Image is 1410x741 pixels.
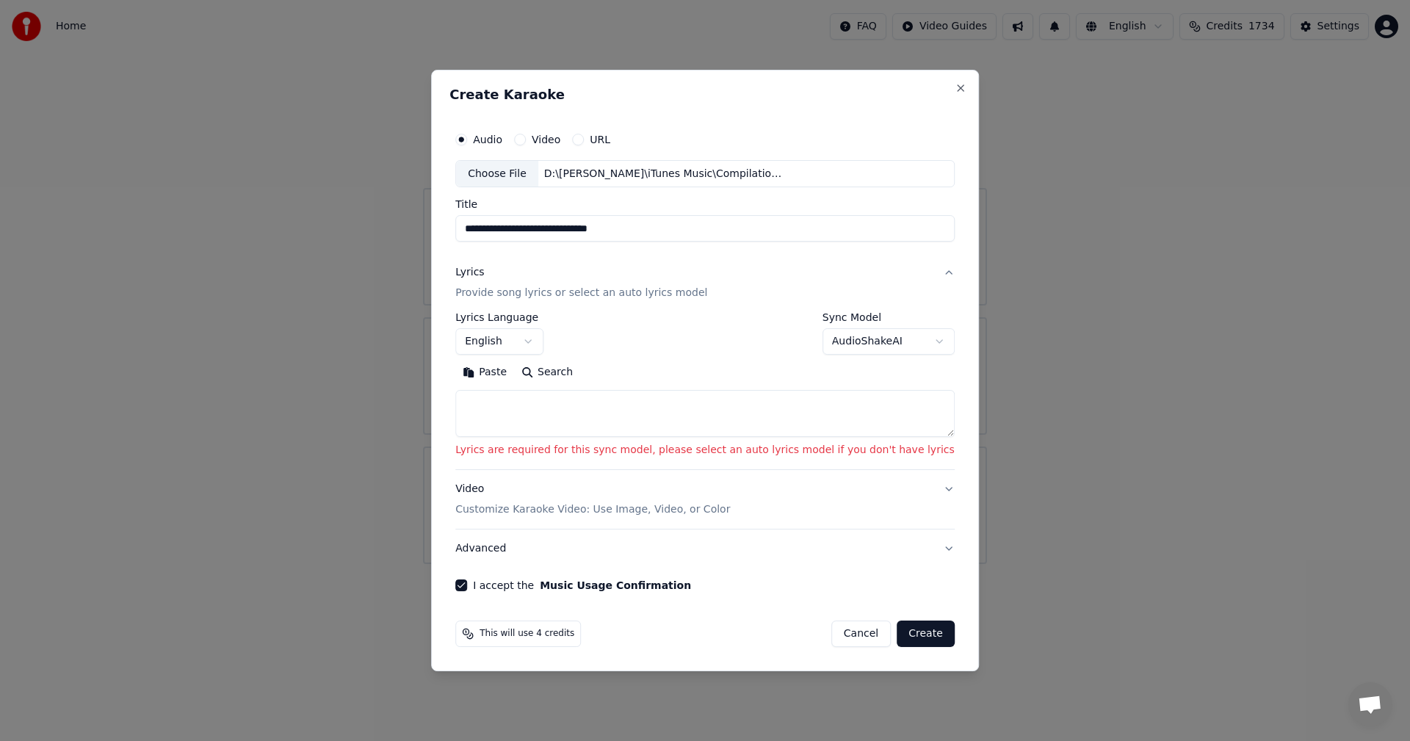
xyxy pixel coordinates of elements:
label: Lyrics Language [455,313,543,323]
button: Cancel [831,621,891,647]
button: I accept the [540,580,691,590]
div: Lyrics [455,266,484,281]
span: This will use 4 credits [480,628,574,640]
label: Video [532,134,560,145]
p: Provide song lyrics or select an auto lyrics model [455,286,707,301]
button: Advanced [455,529,955,568]
h2: Create Karaoke [449,88,961,101]
button: Create [897,621,955,647]
p: Lyrics are required for this sync model, please select an auto lyrics model if you don't have lyrics [455,444,955,458]
button: Paste [455,361,514,385]
label: Sync Model [822,313,955,323]
div: Video [455,482,730,517]
label: Title [455,200,955,210]
p: Customize Karaoke Video: Use Image, Video, or Color [455,502,730,517]
button: Search [514,361,580,385]
button: LyricsProvide song lyrics or select an auto lyrics model [455,254,955,313]
label: I accept the [473,580,691,590]
div: Choose File [456,161,538,187]
div: LyricsProvide song lyrics or select an auto lyrics model [455,313,955,470]
div: D:\[PERSON_NAME]\iTunes Music\Compilations\Imaginations_ Psychedelic Sounds From Th\04 Morning Tr... [538,167,788,181]
label: Audio [473,134,502,145]
button: VideoCustomize Karaoke Video: Use Image, Video, or Color [455,470,955,529]
label: URL [590,134,610,145]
